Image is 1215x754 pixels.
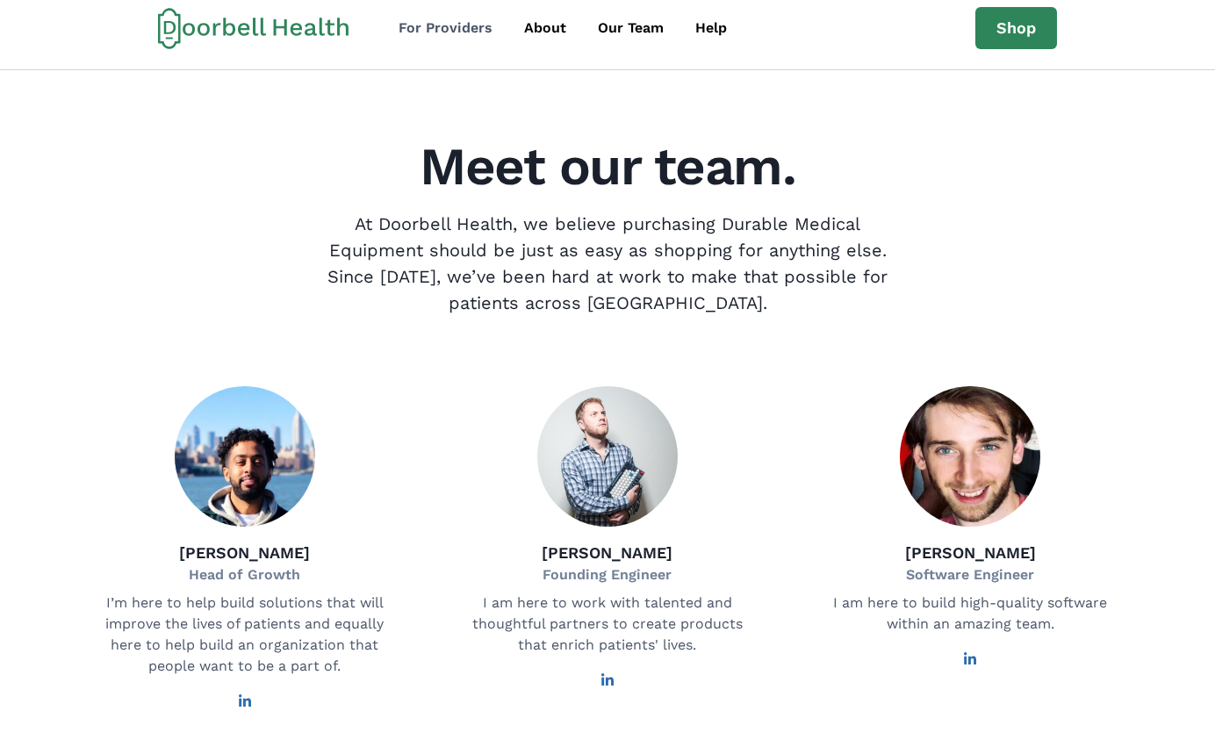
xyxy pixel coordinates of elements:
[542,564,672,585] p: Founding Engineer
[467,592,748,656] p: I am here to work with talented and thoughtful partners to create products that enrich patients' ...
[681,11,741,46] a: Help
[175,386,315,527] img: Fadhi Ali
[74,140,1141,193] h2: Meet our team.
[598,18,664,39] div: Our Team
[542,541,672,564] p: [PERSON_NAME]
[584,11,678,46] a: Our Team
[385,11,507,46] a: For Providers
[313,211,902,316] p: At Doorbell Health, we believe purchasing Durable Medical Equipment should be just as easy as sho...
[510,11,580,46] a: About
[900,386,1040,527] img: Agustín Brandoni
[399,18,492,39] div: For Providers
[695,18,727,39] div: Help
[179,541,310,564] p: [PERSON_NAME]
[524,18,566,39] div: About
[830,592,1111,635] p: I am here to build high-quality software within an amazing team.
[905,564,1036,585] p: Software Engineer
[905,541,1036,564] p: [PERSON_NAME]
[975,7,1057,49] a: Shop
[179,564,310,585] p: Head of Growth
[537,386,678,527] img: Drew Baumann
[104,592,385,677] p: I’m here to help build solutions that will improve the lives of patients and equally here to help...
